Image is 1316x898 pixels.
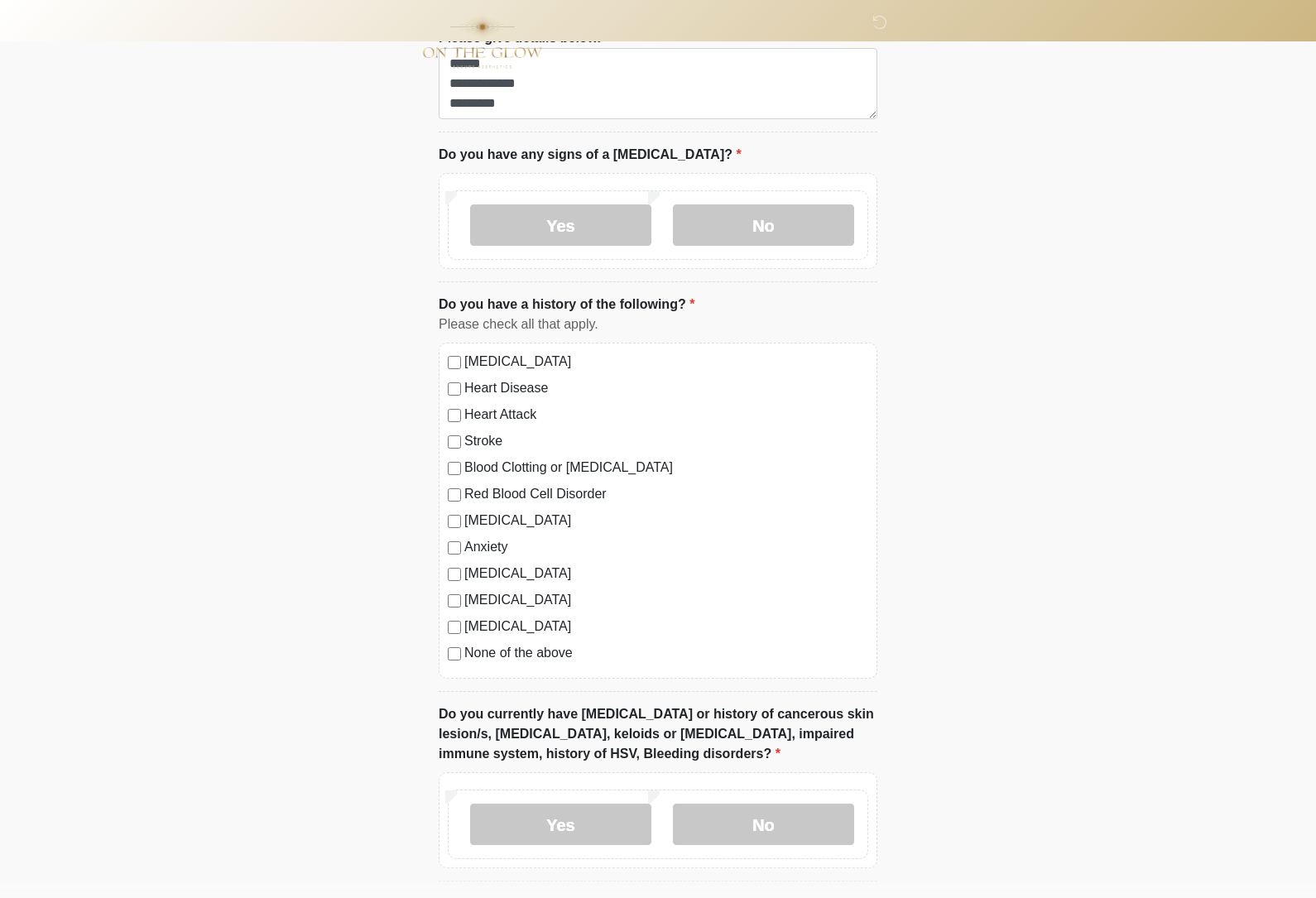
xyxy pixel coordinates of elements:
[439,315,877,335] div: Please check all that apply.
[464,564,868,584] label: [MEDICAL_DATA]
[448,569,461,582] input: [MEDICAL_DATA]
[448,489,461,502] input: Red Blood Cell Disorder
[448,622,461,635] input: [MEDICAL_DATA]
[439,146,742,166] label: Do you have any signs of a [MEDICAL_DATA]?
[448,436,461,449] input: Stroke
[464,432,868,452] label: Stroke
[448,648,461,661] input: None of the above
[673,804,854,846] label: No
[464,406,868,425] label: Heart Attack
[464,617,868,637] label: [MEDICAL_DATA]
[470,205,651,247] label: Yes
[422,12,543,70] img: On The Glow Logo
[448,516,461,529] input: [MEDICAL_DATA]
[470,804,651,846] label: Yes
[464,379,868,399] label: Heart Disease
[464,591,868,611] label: [MEDICAL_DATA]
[464,353,868,372] label: [MEDICAL_DATA]
[439,295,694,315] label: Do you have a history of the following?
[464,644,868,664] label: None of the above
[673,205,854,247] label: No
[464,459,868,478] label: Blood Clotting or [MEDICAL_DATA]
[464,538,868,558] label: Anxiety
[448,542,461,555] input: Anxiety
[464,511,868,531] label: [MEDICAL_DATA]
[448,463,461,476] input: Blood Clotting or [MEDICAL_DATA]
[448,595,461,608] input: [MEDICAL_DATA]
[439,705,877,765] label: Do you currently have [MEDICAL_DATA] or history of cancerous skin lesion/s, [MEDICAL_DATA], keloi...
[464,485,868,505] label: Red Blood Cell Disorder
[448,357,461,370] input: [MEDICAL_DATA]
[448,383,461,396] input: Heart Disease
[448,410,461,423] input: Heart Attack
